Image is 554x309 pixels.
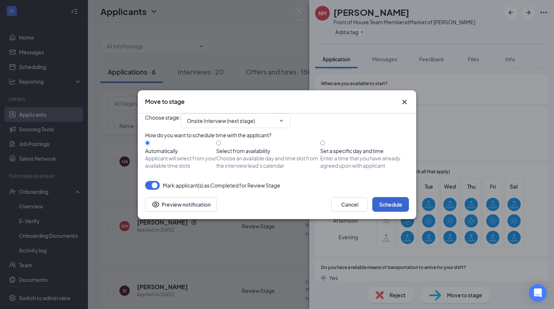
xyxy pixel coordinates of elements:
[320,147,409,154] div: Set a specific day and time
[145,197,217,212] button: Preview notificationEye
[400,98,409,106] button: Close
[372,197,409,212] button: Schedule
[145,98,185,106] h3: Move to stage
[145,154,216,169] span: Applicant will select from your available time slots
[216,154,320,169] span: Choose an available day and time slot from the interview lead’s calendar
[151,200,160,209] svg: Eye
[529,284,547,302] div: Open Intercom Messenger
[216,147,320,154] div: Select from availability
[331,197,368,212] button: Cancel
[145,131,409,139] div: How do you want to schedule time with the applicant?
[320,154,409,169] span: Enter a time that you have already agreed upon with applicant
[145,113,181,128] span: Choose stage :
[145,147,216,154] div: Automatically
[400,98,409,106] svg: Cross
[163,181,280,190] span: Mark applicant(s) as Completed for Review Stage
[278,118,284,124] svg: ChevronDown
